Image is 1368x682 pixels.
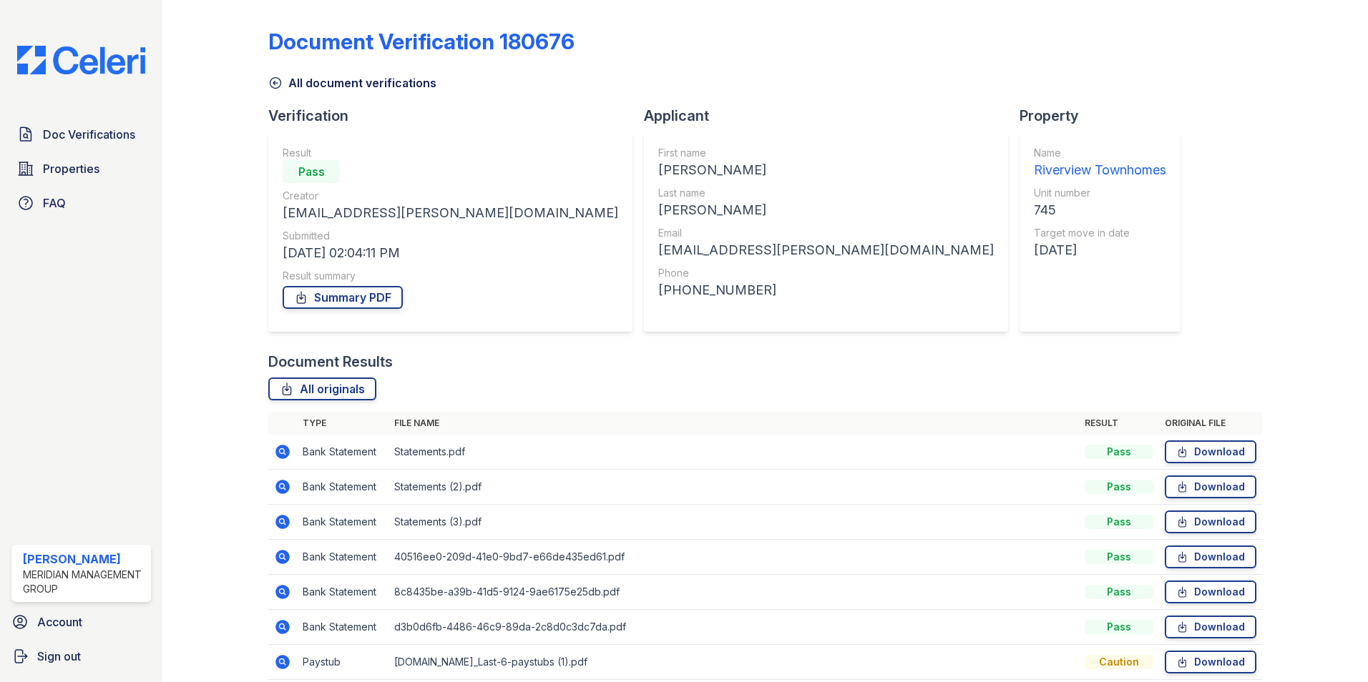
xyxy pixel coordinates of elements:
a: Name Riverview Townhomes [1034,146,1166,180]
div: Riverview Townhomes [1034,160,1166,180]
div: Pass [1085,445,1153,459]
div: Result summary [283,269,618,283]
th: Type [297,412,389,435]
div: [PERSON_NAME] [658,160,994,180]
div: [DATE] [1034,240,1166,260]
div: Pass [1085,620,1153,634]
div: Verification [268,106,644,126]
a: Download [1165,545,1256,568]
div: Pass [1085,585,1153,599]
div: Property [1020,106,1192,126]
a: Download [1165,510,1256,533]
td: Bank Statement [297,435,389,470]
a: Account [6,608,157,636]
a: Download [1165,580,1256,603]
td: Bank Statement [297,540,389,575]
div: Unit number [1034,186,1166,200]
td: Bank Statement [297,505,389,540]
div: Result [283,146,618,160]
div: Pass [1085,480,1153,494]
span: Properties [43,160,99,177]
div: Meridian Management Group [23,568,145,596]
a: Download [1165,616,1256,638]
td: Bank Statement [297,470,389,505]
div: [PERSON_NAME] [658,200,994,220]
td: Bank Statement [297,610,389,645]
div: Target move in date [1034,226,1166,240]
div: Applicant [644,106,1020,126]
td: Statements.pdf [389,435,1079,470]
div: [DATE] 02:04:11 PM [283,243,618,263]
div: [PHONE_NUMBER] [658,280,994,300]
span: Account [37,613,82,631]
div: Pass [1085,550,1153,564]
th: Original file [1159,412,1262,435]
a: Doc Verifications [11,120,151,149]
td: 40516ee0-209d-41e0-9bd7-e66de435ed61.pdf [389,540,1079,575]
td: Bank Statement [297,575,389,610]
div: Document Verification 180676 [268,29,575,54]
div: [PERSON_NAME] [23,550,145,568]
div: Creator [283,189,618,203]
a: Properties [11,154,151,183]
a: Sign out [6,642,157,671]
td: Statements (2).pdf [389,470,1079,505]
div: [EMAIL_ADDRESS][PERSON_NAME][DOMAIN_NAME] [283,203,618,223]
td: Statements (3).pdf [389,505,1079,540]
div: Pass [1085,515,1153,529]
th: File name [389,412,1079,435]
td: 8c8435be-a39b-41d5-9124-9ae6175e25db.pdf [389,575,1079,610]
img: CE_Logo_Blue-a8612792a0a2168367f1c8372b55b34899dd931a85d93a1a3d3e32e68fde9ad4.png [6,46,157,74]
a: Download [1165,475,1256,498]
a: Summary PDF [283,286,403,309]
div: Caution [1085,655,1153,669]
div: First name [658,146,994,160]
a: FAQ [11,189,151,217]
div: Submitted [283,229,618,243]
td: d3b0d6fb-4486-46c9-89da-2c8d0c3dc7da.pdf [389,610,1079,645]
a: All originals [268,377,376,400]
div: Name [1034,146,1166,160]
a: Download [1165,651,1256,673]
div: Last name [658,186,994,200]
span: Sign out [37,648,81,665]
div: [EMAIL_ADDRESS][PERSON_NAME][DOMAIN_NAME] [658,240,994,260]
a: Download [1165,440,1256,463]
td: Paystub [297,645,389,680]
div: Pass [283,160,340,183]
div: Email [658,226,994,240]
span: FAQ [43,194,66,212]
th: Result [1079,412,1159,435]
div: Phone [658,266,994,280]
td: [DOMAIN_NAME]_Last-6-paystubs (1).pdf [389,645,1079,680]
span: Doc Verifications [43,126,135,143]
div: 745 [1034,200,1166,220]
div: Document Results [268,352,393,372]
a: All document verifications [268,74,436,92]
